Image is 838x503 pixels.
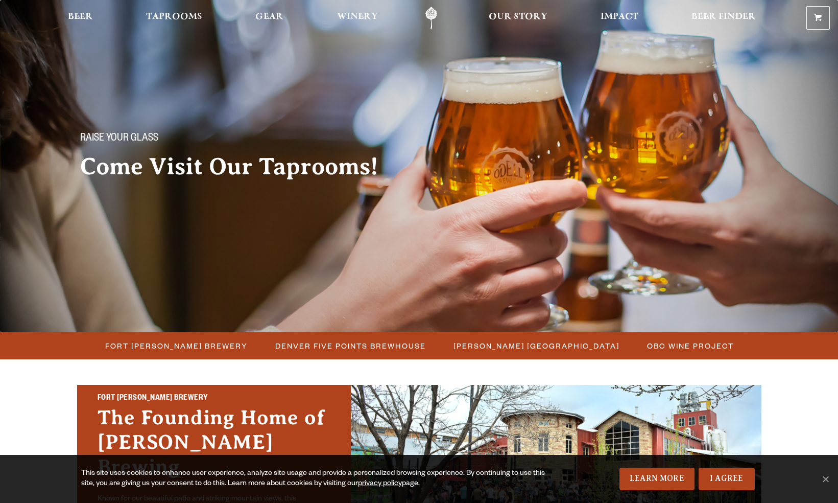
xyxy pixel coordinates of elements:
a: privacy policy [358,480,402,488]
span: Impact [601,13,638,21]
a: Our Story [482,7,554,30]
span: Winery [337,13,378,21]
a: Denver Five Points Brewhouse [269,338,431,353]
span: Raise your glass [80,132,158,146]
span: No [820,474,830,484]
a: Gear [249,7,290,30]
a: Learn More [619,468,695,490]
h2: Fort [PERSON_NAME] Brewery [98,392,330,405]
a: OBC Wine Project [641,338,739,353]
span: Beer [68,13,93,21]
div: This site uses cookies to enhance user experience, analyze site usage and provide a personalized ... [81,469,554,489]
a: Winery [330,7,385,30]
a: Taprooms [139,7,209,30]
h3: The Founding Home of [PERSON_NAME] Brewing [98,405,330,489]
a: Odell Home [412,7,450,30]
span: Gear [255,13,283,21]
span: Taprooms [146,13,202,21]
a: Fort [PERSON_NAME] Brewery [99,338,253,353]
a: [PERSON_NAME] [GEOGRAPHIC_DATA] [447,338,625,353]
a: I Agree [699,468,755,490]
a: Beer [61,7,100,30]
span: Beer Finder [691,13,756,21]
h2: Come Visit Our Taprooms! [80,154,399,179]
span: Denver Five Points Brewhouse [275,338,426,353]
span: Our Story [489,13,547,21]
a: Beer Finder [685,7,762,30]
span: [PERSON_NAME] [GEOGRAPHIC_DATA] [453,338,619,353]
a: Impact [594,7,645,30]
span: OBC Wine Project [647,338,734,353]
span: Fort [PERSON_NAME] Brewery [105,338,248,353]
